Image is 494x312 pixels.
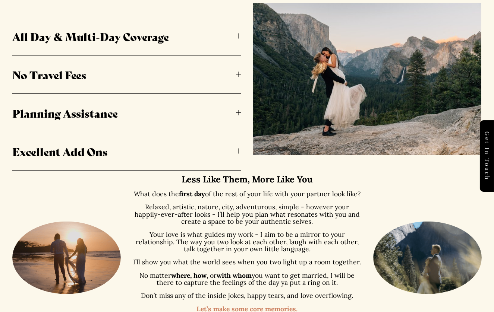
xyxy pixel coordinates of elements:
strong: first day [179,190,205,198]
span: Planning Assistance [12,105,236,121]
button: Excellent Add Ons [12,132,241,170]
strong: where, how [171,271,207,280]
button: Planning Assistance [12,94,241,132]
p: Relaxed, artistic, nature, city, adventurous, simple - however your happily-ever-after looks - I’... [133,203,361,225]
p: Your love is what guides my work - I aim to be a mirror to your relationship. The way you two loo... [133,231,361,252]
p: I’ll show you what the world sees when you two light up a room together. [133,258,361,265]
p: What does the of the rest of your life with your partner look like? [133,190,361,197]
p: No matter , or you want to get married, I will be there to capture the feelings of the day ya put... [133,272,361,286]
strong: Less Like Them, More Like You [182,173,313,185]
span: No Travel Fees [12,67,236,82]
p: Don’t miss any of the inside jokes, happy tears, and love overflowing. [133,292,361,299]
span: All Day & Multi-Day Coverage [12,28,236,44]
button: All Day & Multi-Day Coverage [12,17,241,55]
a: Get in touch [480,120,494,192]
span: Excellent Add Ons [12,143,236,159]
button: No Travel Fees [12,55,241,93]
strong: with whom [217,271,252,280]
